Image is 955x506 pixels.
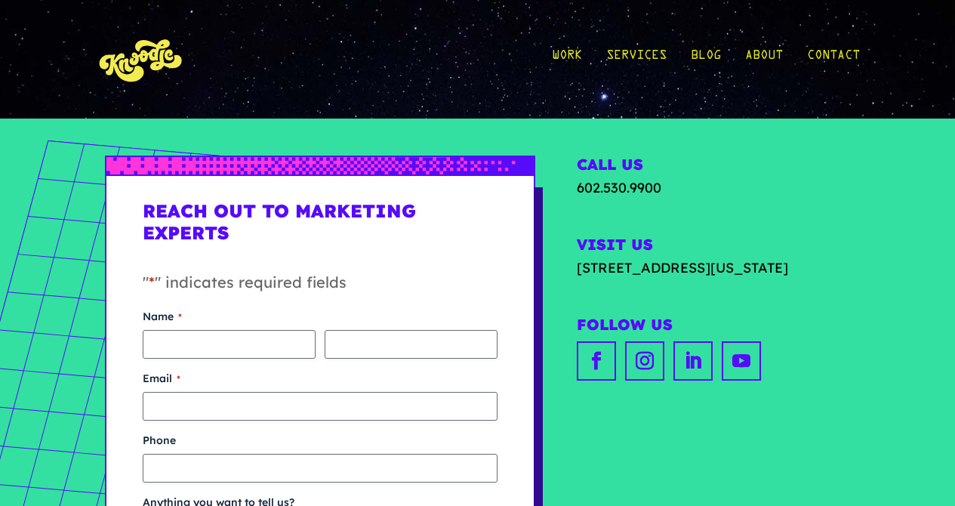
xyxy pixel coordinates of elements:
[143,309,182,324] legend: Name
[673,341,713,381] a: linkedin
[577,236,850,258] h2: Visit Us
[807,24,860,94] a: Contact
[577,179,661,196] a: 602.530.9900
[577,258,850,278] a: [STREET_ADDRESS][US_STATE]
[552,24,582,94] a: Work
[106,157,534,174] img: px-grad-blue-short.svg
[577,316,850,338] h2: Follow Us
[577,156,850,177] h2: Call Us
[96,24,186,94] img: KnoLogo(yellow)
[722,341,761,381] a: youtube
[625,341,664,381] a: instagram
[606,24,667,94] a: Services
[143,271,498,309] p: " " indicates required fields
[143,371,498,386] label: Email
[577,341,616,381] a: facebook
[143,200,498,256] h1: Reach Out to Marketing Experts
[691,24,721,94] a: Blog
[143,433,498,448] label: Phone
[745,24,783,94] a: About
